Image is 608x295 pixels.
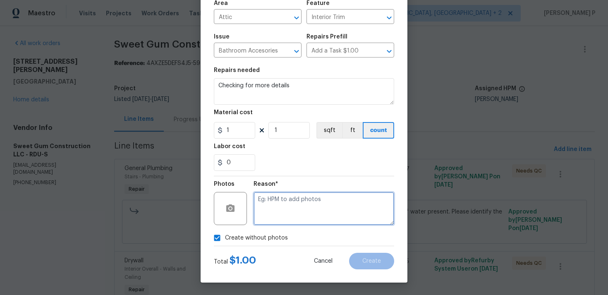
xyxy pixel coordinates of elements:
span: Create without photos [225,234,288,242]
button: Open [383,12,395,24]
span: $ 1.00 [230,255,256,265]
h5: Repairs Prefill [306,34,347,40]
span: Create [362,258,381,264]
h5: Issue [214,34,230,40]
button: Cancel [301,253,346,269]
button: sqft [316,122,342,139]
h5: Photos [214,181,235,187]
h5: Area [214,0,228,6]
h5: Material cost [214,110,253,115]
textarea: Checking for more details [214,78,394,105]
button: count [363,122,394,139]
button: ft [342,122,363,139]
button: Create [349,253,394,269]
h5: Feature [306,0,330,6]
div: Total [214,256,256,266]
button: Open [383,46,395,57]
h5: Repairs needed [214,67,260,73]
h5: Labor cost [214,144,245,149]
button: Open [291,46,302,57]
h5: Reason* [254,181,278,187]
button: Open [291,12,302,24]
span: Cancel [314,258,333,264]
